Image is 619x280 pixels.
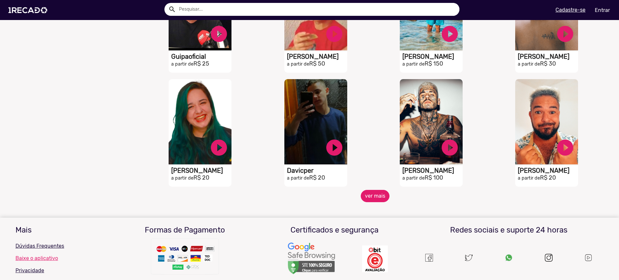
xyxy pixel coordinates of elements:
small: a partir de [287,61,309,67]
a: play_circle_filled [209,24,229,44]
h2: R$ 100 [402,174,463,181]
img: Um recado,1Recado,1 recado,vídeo de famosos,site para pagar famosos,vídeos e lives exclusivas de ... [584,254,593,262]
button: ver mais [361,190,389,202]
h3: Formas de Pagamento [115,225,255,235]
h1: [PERSON_NAME] [518,167,578,174]
h2: R$ 20 [518,174,578,181]
h1: [PERSON_NAME] [171,167,231,174]
a: play_circle_filled [440,138,459,157]
h1: [PERSON_NAME] [518,53,578,60]
a: play_circle_filled [555,24,575,44]
h2: R$ 30 [518,60,578,67]
a: play_circle_filled [209,138,229,157]
img: Um recado,1Recado,1 recado,vídeo de famosos,site para pagar famosos,vídeos e lives exclusivas de ... [505,254,513,262]
a: play_circle_filled [325,24,344,44]
img: Um recado,1Recado,1 recado,vídeo de famosos,site para pagar famosos,vídeos e lives exclusivas de ... [287,242,336,275]
h3: Certificados e segurança [265,225,405,235]
h2: R$ 20 [171,174,231,181]
button: Example home icon [166,3,177,15]
a: Baixe o aplicativo [15,255,105,261]
h2: R$ 150 [402,60,463,67]
mat-icon: Example home icon [168,5,176,13]
h3: Redes sociais e suporte 24 horas [414,225,604,235]
h1: Davicper [287,167,347,174]
small: a partir de [171,61,193,67]
h2: R$ 50 [287,60,347,67]
small: a partir de [402,175,425,181]
img: Um recado,1Recado,1 recado,vídeo de famosos,site para pagar famosos,vídeos e lives exclusivas de ... [150,237,221,279]
a: Entrar [591,5,614,16]
video: S1RECADO vídeos dedicados para fãs e empresas [515,79,578,164]
small: a partir de [518,175,540,181]
h1: Guipaoficial [171,53,231,60]
h2: R$ 20 [287,174,347,181]
video: S1RECADO vídeos dedicados para fãs e empresas [169,79,231,164]
u: Cadastre-se [555,7,585,13]
video: S1RECADO vídeos dedicados para fãs e empresas [284,79,347,164]
h1: [PERSON_NAME] [287,53,347,60]
a: play_circle_filled [555,138,575,157]
small: a partir de [287,175,309,181]
small: a partir de [518,61,540,67]
small: a partir de [171,175,193,181]
small: a partir de [402,61,425,67]
img: instagram.svg [545,254,553,262]
a: play_circle_filled [440,24,459,44]
video: S1RECADO vídeos dedicados para fãs e empresas [400,79,463,164]
h2: R$ 25 [171,60,231,67]
img: Um recado,1Recado,1 recado,vídeo de famosos,site para pagar famosos,vídeos e lives exclusivas de ... [425,254,433,262]
img: Um recado,1Recado,1 recado,vídeo de famosos,site para pagar famosos,vídeos e lives exclusivas de ... [362,245,388,272]
a: play_circle_filled [325,138,344,157]
input: Pesquisar... [174,3,459,16]
h1: [PERSON_NAME] [402,53,463,60]
h3: Mais [15,225,105,235]
p: Dúvidas Frequentes [15,242,105,250]
img: twitter.svg [465,254,473,262]
p: Privacidade [15,267,105,275]
h1: [PERSON_NAME] [402,167,463,174]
